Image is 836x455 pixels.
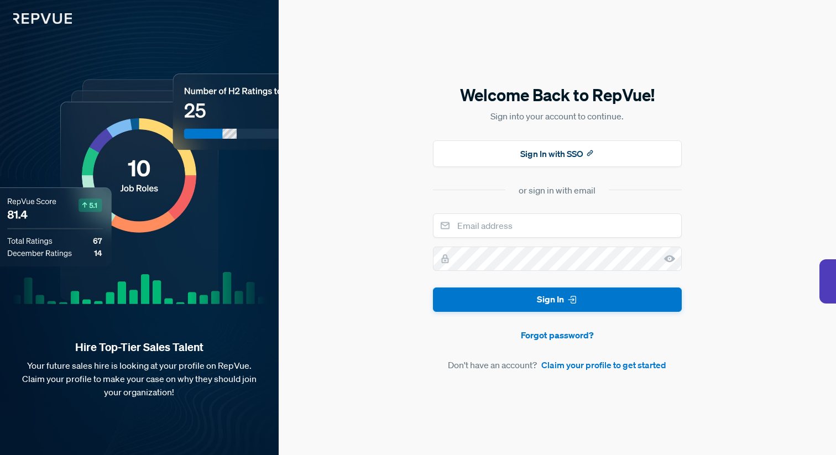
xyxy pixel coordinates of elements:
p: Your future sales hire is looking at your profile on RepVue. Claim your profile to make your case... [18,359,261,399]
a: Forgot password? [433,328,682,342]
a: Claim your profile to get started [541,358,666,372]
strong: Hire Top-Tier Sales Talent [18,340,261,354]
p: Sign into your account to continue. [433,109,682,123]
button: Sign In with SSO [433,140,682,167]
h5: Welcome Back to RepVue! [433,83,682,107]
button: Sign In [433,287,682,312]
input: Email address [433,213,682,238]
article: Don't have an account? [433,358,682,372]
div: or sign in with email [519,184,595,197]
